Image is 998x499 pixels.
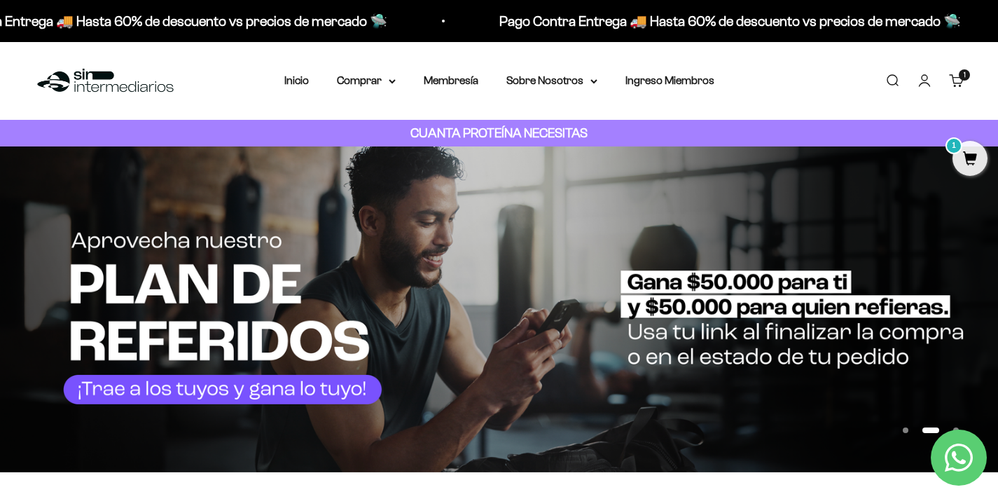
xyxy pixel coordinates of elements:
a: 1 [952,152,987,168]
a: Inicio [284,74,309,86]
a: Membresía [424,74,478,86]
summary: Sobre Nosotros [506,71,597,90]
span: 1 [964,71,966,78]
p: Pago Contra Entrega 🚚 Hasta 60% de descuento vs precios de mercado 🛸 [498,10,959,32]
mark: 1 [945,137,962,154]
summary: Comprar [337,71,396,90]
a: Ingreso Miembros [625,74,714,86]
strong: CUANTA PROTEÍNA NECESITAS [410,125,588,140]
